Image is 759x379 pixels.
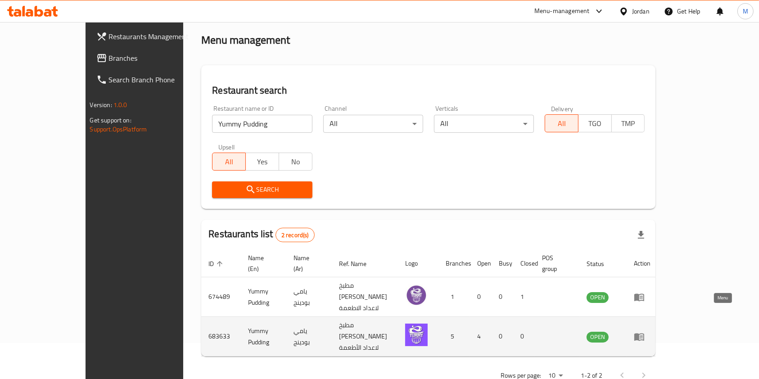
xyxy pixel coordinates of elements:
[492,317,513,356] td: 0
[339,258,378,269] span: Ref. Name
[245,153,279,171] button: Yes
[611,114,645,132] button: TMP
[90,123,147,135] a: Support.OpsPlatform
[201,317,241,356] td: 683633
[241,317,286,356] td: Yummy Pudding
[578,114,612,132] button: TGO
[627,250,658,277] th: Action
[513,250,535,277] th: Closed
[549,117,575,130] span: All
[587,258,616,269] span: Status
[218,144,235,150] label: Upsell
[587,332,609,342] span: OPEN
[109,74,205,85] span: Search Branch Phone
[201,277,241,317] td: 674489
[212,84,645,97] h2: Restaurant search
[276,231,314,239] span: 2 record(s)
[470,317,492,356] td: 4
[587,332,609,343] div: OPEN
[438,317,470,356] td: 5
[89,26,212,47] a: Restaurants Management
[534,6,590,17] div: Menu-management
[405,284,428,307] img: Yummy Pudding
[113,99,127,111] span: 1.0.0
[615,117,642,130] span: TMP
[216,155,242,168] span: All
[286,317,332,356] td: يامي بودينج
[438,277,470,317] td: 1
[545,114,578,132] button: All
[587,292,609,302] span: OPEN
[208,258,226,269] span: ID
[212,181,312,198] button: Search
[332,277,398,317] td: مطبخ [PERSON_NAME] لاعداد الاطعمة
[90,99,112,111] span: Version:
[398,250,438,277] th: Logo
[551,105,574,112] label: Delivery
[405,324,428,346] img: Yummy Pudding
[630,224,652,246] div: Export file
[582,117,608,130] span: TGO
[492,250,513,277] th: Busy
[208,227,314,242] h2: Restaurants list
[241,277,286,317] td: Yummy Pudding
[634,292,651,302] div: Menu
[286,277,332,317] td: يامي بودينج
[434,115,534,133] div: All
[332,317,398,356] td: مطبخ [PERSON_NAME] لاعداد الأطعمة
[219,184,305,195] span: Search
[513,277,535,317] td: 1
[89,47,212,69] a: Branches
[201,250,658,356] table: enhanced table
[542,253,569,274] span: POS group
[89,69,212,90] a: Search Branch Phone
[109,31,205,42] span: Restaurants Management
[90,114,131,126] span: Get support on:
[323,115,423,133] div: All
[248,253,276,274] span: Name (En)
[470,277,492,317] td: 0
[212,115,312,133] input: Search for restaurant name or ID..
[743,6,748,16] span: M
[438,250,470,277] th: Branches
[279,153,312,171] button: No
[513,317,535,356] td: 0
[283,155,309,168] span: No
[632,6,650,16] div: Jordan
[470,250,492,277] th: Open
[492,277,513,317] td: 0
[249,155,276,168] span: Yes
[212,153,246,171] button: All
[109,53,205,63] span: Branches
[294,253,321,274] span: Name (Ar)
[201,33,290,47] h2: Menu management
